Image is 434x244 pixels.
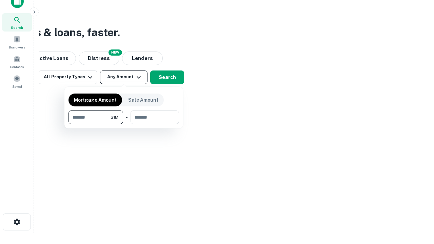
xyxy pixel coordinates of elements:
[128,96,158,104] p: Sale Amount
[74,96,117,104] p: Mortgage Amount
[400,190,434,222] iframe: Chat Widget
[111,114,118,120] span: $1M
[126,110,128,124] div: -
